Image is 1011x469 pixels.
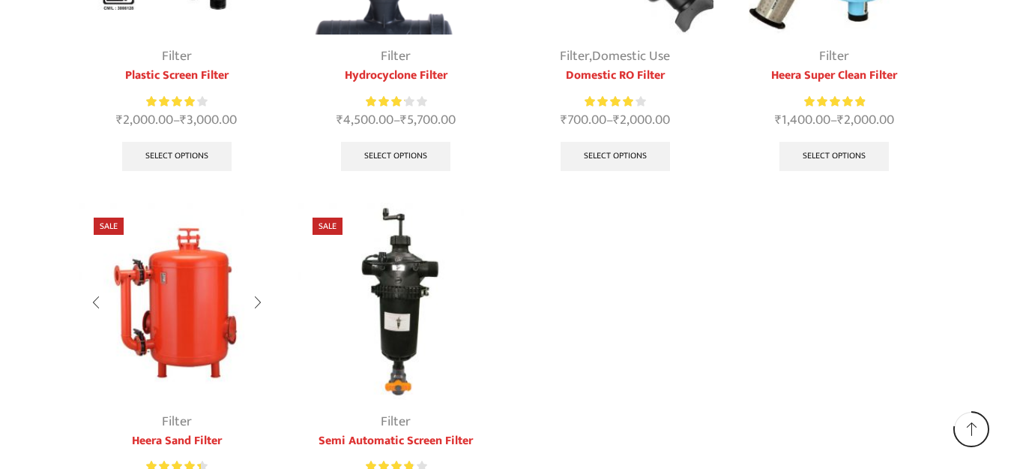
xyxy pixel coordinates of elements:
div: Rated 3.20 out of 5 [366,94,426,110]
span: Rated out of 5 [585,94,633,110]
div: Rated 4.00 out of 5 [146,94,207,110]
span: – [79,110,276,131]
a: Semi Automatic Screen Filter [298,432,495,450]
span: – [517,110,714,131]
a: Heera Super Clean Filter [736,67,933,85]
img: Heera Sand Filter [79,203,276,400]
span: Rated out of 5 [804,94,865,110]
span: – [298,110,495,131]
a: Select options for “Plastic Screen Filter” [122,142,232,172]
span: ₹ [116,109,123,131]
span: ₹ [775,109,782,131]
a: Select options for “Heera Super Clean Filter” [779,142,889,172]
a: Filter [381,45,411,68]
div: Rated 4.00 out of 5 [585,94,645,110]
span: ₹ [837,109,844,131]
bdi: 2,000.00 [837,109,894,131]
a: Filter [162,45,192,68]
a: Hydrocyclone Filter [298,67,495,85]
span: ₹ [400,109,407,131]
span: ₹ [337,109,343,131]
a: Domestic RO Filter [517,67,714,85]
a: Select options for “Hydrocyclone Filter” [341,142,450,172]
span: Sale [94,218,124,235]
a: Domestic Use [592,45,670,68]
span: – [736,110,933,131]
bdi: 2,000.00 [613,109,670,131]
img: Semi Automatic Screen Filter [298,203,495,400]
span: ₹ [613,109,620,131]
bdi: 3,000.00 [180,109,237,131]
bdi: 2,000.00 [116,109,173,131]
span: ₹ [561,109,567,131]
span: Rated out of 5 [366,94,405,110]
a: Heera Sand Filter [79,432,276,450]
bdi: 4,500.00 [337,109,393,131]
span: Sale [313,218,342,235]
a: Filter [819,45,849,68]
a: Plastic Screen Filter [79,67,276,85]
a: Select options for “Domestic RO Filter” [561,142,670,172]
bdi: 700.00 [561,109,606,131]
span: ₹ [180,109,187,131]
span: Rated out of 5 [146,94,195,110]
bdi: 1,400.00 [775,109,830,131]
div: , [517,47,714,67]
a: Filter [381,410,411,433]
a: Filter [162,410,192,433]
a: Filter [560,45,589,68]
bdi: 5,700.00 [400,109,456,131]
div: Rated 5.00 out of 5 [804,94,865,110]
